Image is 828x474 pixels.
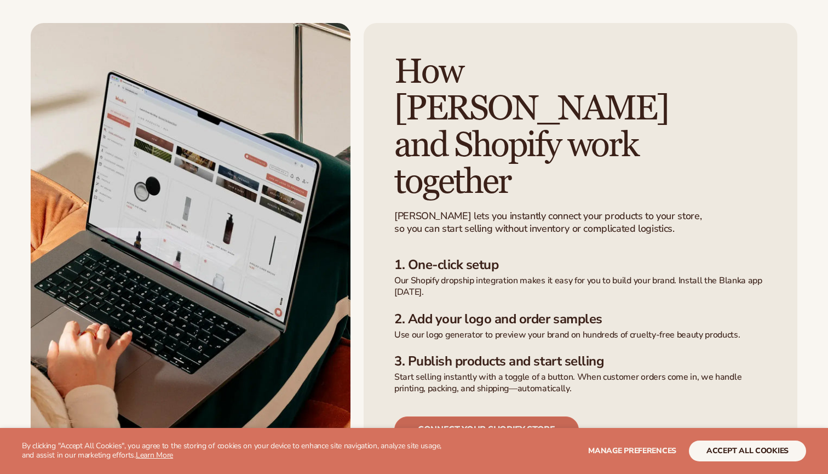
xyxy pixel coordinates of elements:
h2: How [PERSON_NAME] and Shopify work together [394,54,727,201]
h3: 2. Add your logo and order samples [394,311,767,327]
p: [PERSON_NAME] lets you instantly connect your products to your store, so you can start selling wi... [394,210,704,236]
a: Learn More [136,450,173,460]
p: By clicking "Accept All Cookies", you agree to the storing of cookies on your device to enhance s... [22,442,449,460]
h3: 1. One-click setup [394,257,767,273]
h3: 3. Publish products and start selling [394,353,767,369]
span: Manage preferences [588,446,676,456]
p: Our Shopify dropship integration makes it easy for you to build your brand. Install the Blanka ap... [394,275,767,298]
a: Connect your shopify store [394,416,579,443]
img: A person building a beauty line with Blanka app on a screen on lap top [31,23,350,473]
p: Start selling instantly with a toggle of a button. When customer orders come in, we handle printi... [394,372,767,395]
button: accept all cookies [689,441,806,461]
button: Manage preferences [588,441,676,461]
p: Use our logo generator to preview your brand on hundreds of cruelty-free beauty products. [394,329,767,341]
